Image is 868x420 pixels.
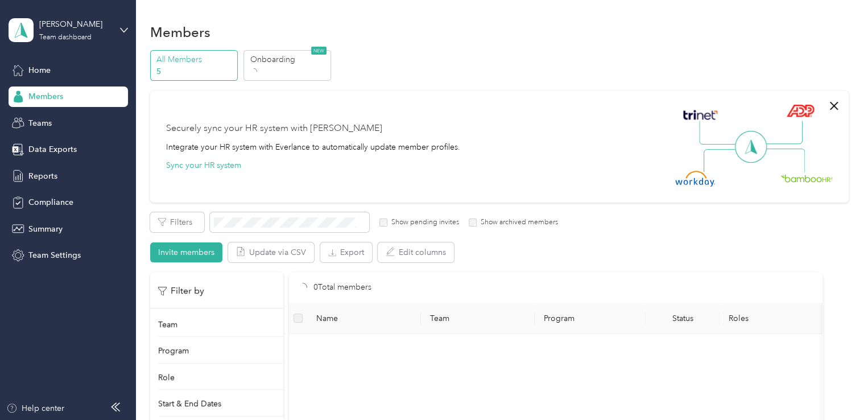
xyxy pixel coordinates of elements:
div: Team dashboard [39,34,92,41]
img: Workday [675,171,715,187]
iframe: Everlance-gr Chat Button Frame [804,356,868,420]
span: Members [28,90,63,102]
p: Role [158,372,175,384]
p: All Members [156,53,234,65]
button: Filters [150,212,204,232]
button: Sync your HR system [166,159,241,171]
p: 0 Total members [313,281,371,294]
p: 5 [156,65,234,77]
img: Line Right Down [765,149,805,173]
img: Trinet [680,107,720,123]
p: Start & End Dates [158,398,221,410]
span: NEW [311,47,326,55]
span: Teams [28,117,52,129]
button: Edit columns [378,242,454,262]
span: Reports [28,170,57,182]
p: Filter by [158,284,204,298]
span: Summary [28,223,63,235]
button: Invite members [150,242,222,262]
label: Show pending invites [387,217,459,228]
img: Line Left Up [699,121,739,145]
div: [PERSON_NAME] [39,18,110,30]
span: Team Settings [28,249,81,261]
img: ADP [786,104,814,117]
h1: Members [150,26,210,38]
th: Team [421,303,535,334]
span: Compliance [28,196,73,208]
div: Integrate your HR system with Everlance to automatically update member profiles. [166,141,460,153]
label: Show archived members [477,217,558,228]
span: Name [316,314,412,323]
button: Help center [6,402,64,414]
th: Name [307,303,421,334]
img: BambooHR [780,174,833,182]
p: Team [158,319,177,331]
img: Line Right Up [763,121,803,145]
th: Status [646,303,720,334]
img: Line Left Down [703,149,743,172]
th: Program [535,303,646,334]
button: Update via CSV [228,242,314,262]
p: Program [158,345,189,357]
p: Onboarding [250,53,328,65]
span: Data Exports [28,143,77,155]
div: Securely sync your HR system with [PERSON_NAME] [166,122,382,135]
button: Export [320,242,372,262]
span: Home [28,64,51,76]
th: Roles [720,303,833,334]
